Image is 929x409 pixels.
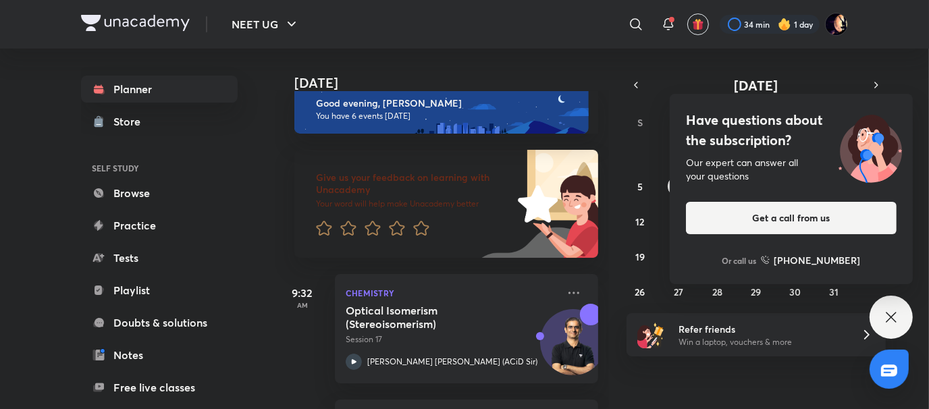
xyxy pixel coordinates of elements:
a: Playlist [81,277,238,304]
abbr: October 5, 2025 [637,180,643,193]
button: October 20, 2025 [668,246,689,267]
button: NEET UG [223,11,308,38]
button: [DATE] [645,76,867,94]
p: Chemistry [346,285,558,301]
a: [PHONE_NUMBER] [761,253,861,267]
abbr: October 12, 2025 [635,215,644,228]
h4: Have questions about the subscription? [686,110,897,151]
button: October 27, 2025 [668,281,689,302]
img: Mayank Singh [825,13,848,36]
p: You have 6 events [DATE] [316,111,577,121]
a: Store [81,108,238,135]
img: feedback_image [472,150,598,258]
button: October 13, 2025 [668,211,689,232]
img: Company Logo [81,15,190,31]
span: [DATE] [735,76,778,94]
h6: Give us your feedback on learning with Unacademy [316,171,513,196]
h4: [DATE] [294,75,612,91]
p: Your word will help make Unacademy better [316,198,513,209]
abbr: October 28, 2025 [712,285,722,298]
abbr: October 19, 2025 [635,250,645,263]
img: ttu_illustration_new.svg [828,110,913,183]
h6: SELF STUDY [81,157,238,180]
button: October 19, 2025 [629,246,651,267]
img: Avatar [541,317,606,381]
div: Our expert can answer all your questions [686,156,897,183]
p: [PERSON_NAME] [PERSON_NAME] (ACiD Sir) [367,356,537,368]
button: Get a call from us [686,202,897,234]
p: Session 17 [346,333,558,346]
p: Or call us [722,254,757,267]
button: October 30, 2025 [784,281,805,302]
h6: Refer friends [679,322,845,336]
a: Company Logo [81,15,190,34]
a: Notes [81,342,238,369]
img: evening [294,85,589,134]
button: avatar [687,13,709,35]
a: Doubts & solutions [81,309,238,336]
abbr: October 30, 2025 [789,285,801,298]
a: Browse [81,180,238,207]
a: Planner [81,76,238,103]
abbr: October 27, 2025 [674,285,683,298]
img: streak [778,18,791,31]
img: avatar [692,18,704,30]
h6: Good evening, [PERSON_NAME] [316,97,577,109]
abbr: October 29, 2025 [751,285,761,298]
button: October 6, 2025 [668,175,689,197]
a: Free live classes [81,374,238,401]
abbr: Sunday [637,116,643,129]
div: Store [113,113,149,130]
h5: 9:32 [275,285,329,301]
button: October 5, 2025 [629,175,651,197]
p: Win a laptop, vouchers & more [679,336,845,348]
button: October 26, 2025 [629,281,651,302]
a: Tests [81,244,238,271]
h6: [PHONE_NUMBER] [774,253,861,267]
img: referral [637,321,664,348]
p: AM [275,301,329,309]
button: October 12, 2025 [629,211,651,232]
button: October 31, 2025 [823,281,845,302]
abbr: October 31, 2025 [829,285,839,298]
h5: Optical Isomerism (Stereoisomerism) [346,304,514,331]
a: Practice [81,212,238,239]
button: October 28, 2025 [707,281,728,302]
abbr: October 26, 2025 [635,285,645,298]
button: October 29, 2025 [745,281,767,302]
